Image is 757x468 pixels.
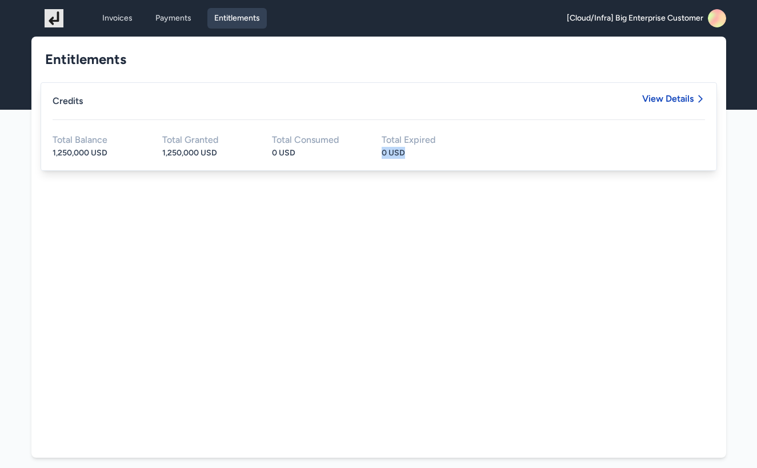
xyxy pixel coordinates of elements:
[45,50,703,69] h1: Entitlements
[53,94,83,119] div: Credits
[162,135,254,145] div: Total Granted
[162,147,254,159] div: 1,250,000 USD
[53,147,144,159] div: 1,250,000 USD
[642,94,705,103] a: View Details
[567,13,703,24] span: [Cloud/Infra] Big Enterprise Customer
[382,147,473,159] div: 0 USD
[95,8,139,29] a: Invoices
[642,94,694,103] span: View Details
[382,135,473,145] div: Total Expired
[149,8,198,29] a: Payments
[272,147,363,159] div: 0 USD
[36,9,73,27] img: logo_1755619130.png
[272,135,363,145] div: Total Consumed
[567,9,726,27] a: [Cloud/Infra] Big Enterprise Customer
[207,8,267,29] a: Entitlements
[53,135,144,145] div: Total Balance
